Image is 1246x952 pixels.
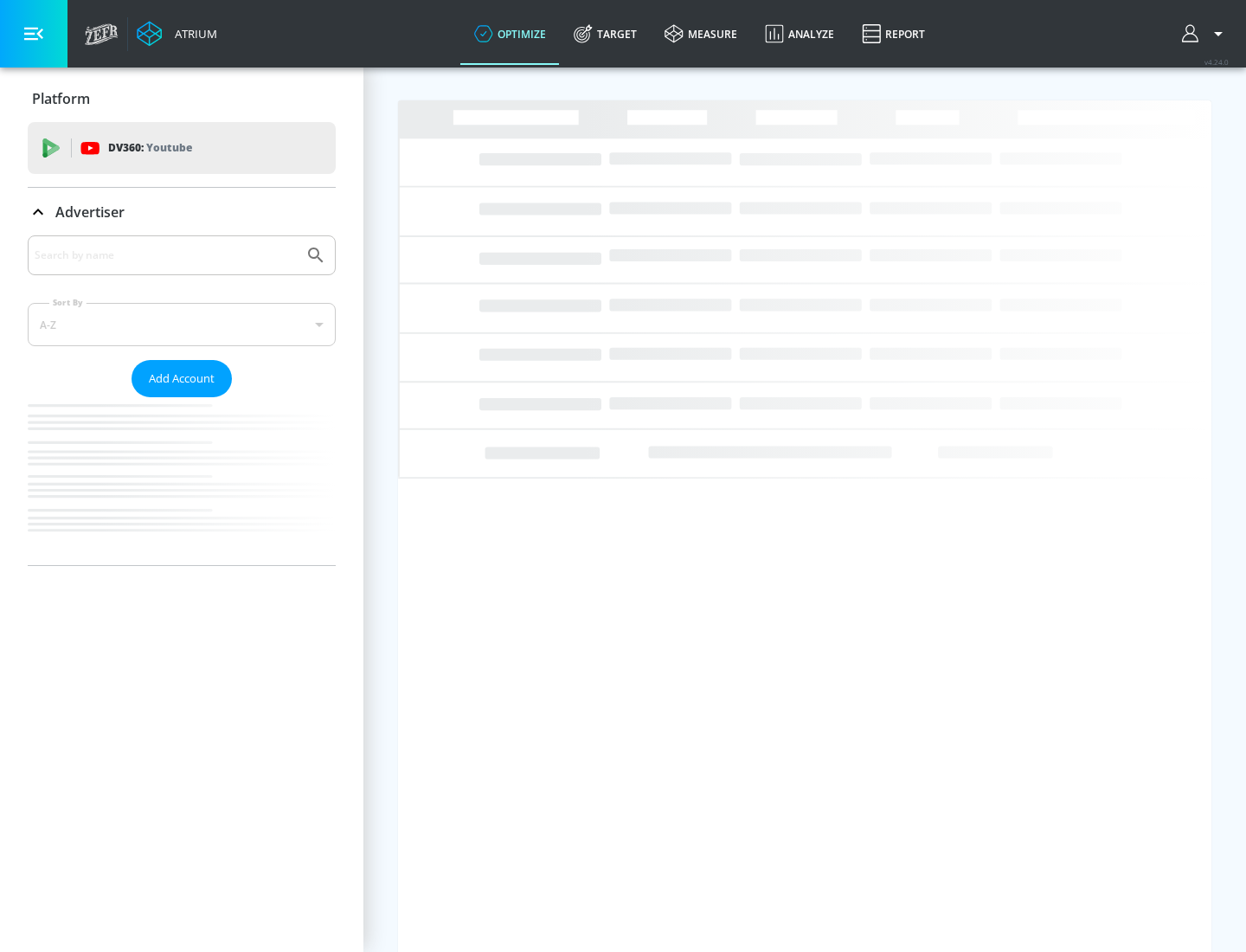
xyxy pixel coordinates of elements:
[28,122,336,174] div: DV360: Youtube
[28,235,336,565] div: Advertiser
[35,244,297,267] input: Search by name
[49,297,87,308] label: Sort By
[28,188,336,236] div: Advertiser
[32,89,90,108] p: Platform
[168,26,217,42] div: Atrium
[651,3,751,65] a: measure
[132,360,232,397] button: Add Account
[560,3,651,65] a: Target
[149,369,215,389] span: Add Account
[848,3,939,65] a: Report
[28,397,336,565] nav: list of Advertiser
[28,303,336,346] div: A-Z
[751,3,848,65] a: Analyze
[1204,57,1229,67] span: v 4.24.0
[146,138,192,157] p: Youtube
[460,3,560,65] a: optimize
[137,21,217,47] a: Atrium
[28,74,336,123] div: Platform
[108,138,192,158] p: DV360:
[55,203,125,222] p: Advertiser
